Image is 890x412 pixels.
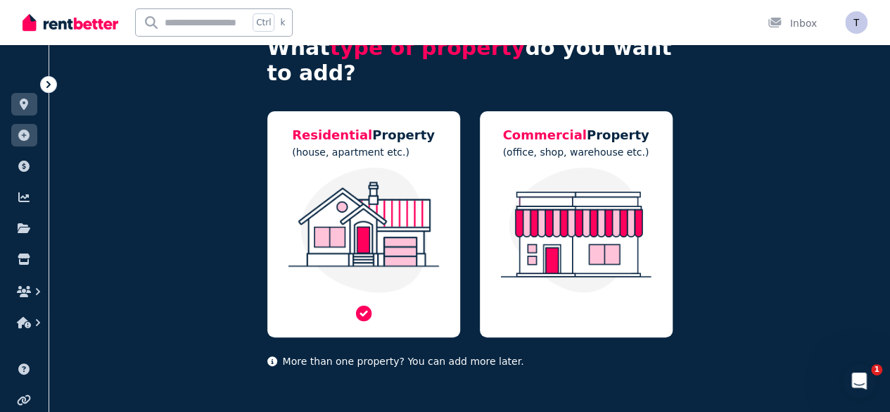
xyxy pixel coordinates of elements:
[502,145,649,159] p: (office, shop, warehouse etc.)
[502,127,586,142] span: Commercial
[494,168,659,293] img: Commercial Property
[253,13,274,32] span: Ctrl
[292,127,372,142] span: Residential
[281,168,446,293] img: Residential Property
[292,125,435,145] h5: Property
[842,364,876,398] iframe: Intercom live chat
[280,17,285,28] span: k
[768,16,817,30] div: Inbox
[502,125,649,145] h5: Property
[871,364,882,375] span: 1
[845,11,867,34] img: Tarisai
[267,354,673,368] p: More than one property? You can add more later.
[23,12,118,33] img: RentBetter
[292,145,435,159] p: (house, apartment etc.)
[330,35,526,60] span: type of property
[267,35,673,86] h4: What do you want to add?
